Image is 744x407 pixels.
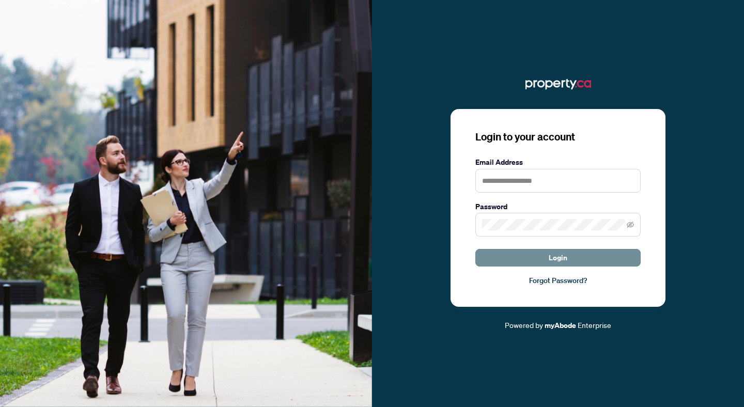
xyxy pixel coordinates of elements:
label: Email Address [475,156,641,168]
label: Password [475,201,641,212]
a: myAbode [545,320,576,331]
span: Powered by [505,320,543,330]
button: Login [475,249,641,267]
span: Login [549,249,567,266]
span: Enterprise [578,320,611,330]
img: ma-logo [525,76,591,92]
h3: Login to your account [475,130,641,144]
a: Forgot Password? [475,275,641,286]
span: eye-invisible [627,221,634,228]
